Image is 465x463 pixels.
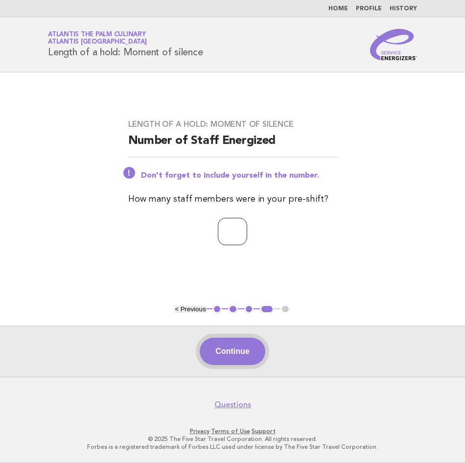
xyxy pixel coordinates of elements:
p: © 2025 The Five Star Travel Corporation. All rights reserved. [14,435,451,443]
h3: Length of a hold: Moment of silence [128,119,337,129]
a: Profile [356,6,382,12]
a: Questions [214,400,251,410]
button: 3 [244,304,254,314]
a: Support [252,428,276,435]
p: · · [14,427,451,435]
a: Terms of Use [211,428,250,435]
a: Atlantis The Palm CulinaryAtlantis [GEOGRAPHIC_DATA] [48,31,147,45]
span: Atlantis [GEOGRAPHIC_DATA] [48,39,147,46]
h1: Length of a hold: Moment of silence [48,32,203,57]
img: Service Energizers [370,29,417,60]
button: 2 [228,304,238,314]
p: How many staff members were in your pre-shift? [128,192,337,206]
button: Continue [200,338,265,365]
a: Home [328,6,348,12]
button: 4 [260,304,274,314]
p: Forbes is a registered trademark of Forbes LLC used under license by The Five Star Travel Corpora... [14,443,451,451]
button: 1 [212,304,222,314]
a: History [390,6,417,12]
h2: Number of Staff Energized [128,133,337,157]
a: Privacy [190,428,209,435]
button: < Previous [175,305,206,313]
p: Don't forget to include yourself in the number. [141,171,337,181]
